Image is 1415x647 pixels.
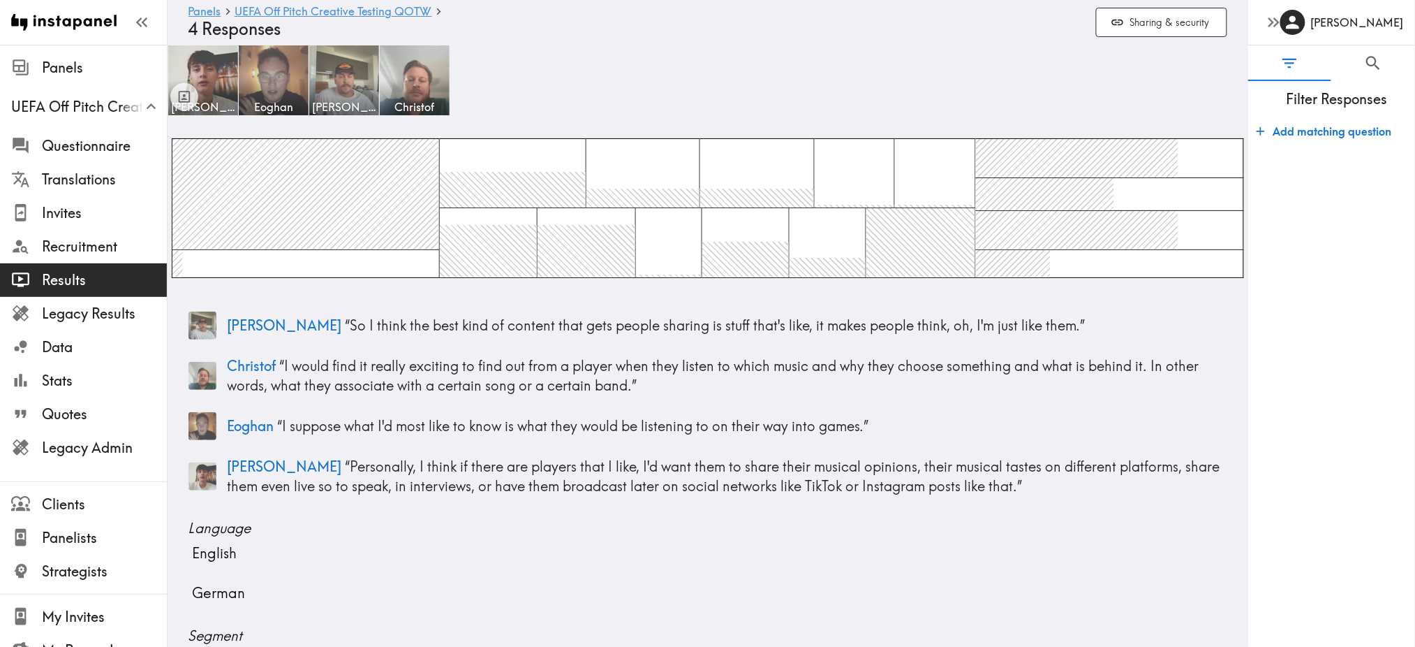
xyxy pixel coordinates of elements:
img: Panelist thumbnail [188,312,216,340]
span: Language [188,518,1227,538]
a: Panelist thumbnailChristof “I would find it really exciting to find out from a player when they l... [188,351,1227,401]
span: Segment [188,626,1227,646]
a: Panelist thumbnail[PERSON_NAME] “Personally, I think if there are players that I like, I'd want t... [188,451,1227,502]
p: “ I would find it really exciting to find out from a player when they listen to which music and w... [228,356,1227,395]
span: Christof [383,99,447,115]
span: Eoghan [228,417,274,435]
a: Panelist thumbnailEoghan “I suppose what I'd most like to know is what they would be listening to... [188,407,1227,446]
img: Panelist thumbnail [188,412,216,440]
span: Legacy Results [42,304,167,323]
img: Panelist thumbnail [188,362,216,390]
span: Quotes [42,405,167,424]
p: “ So I think the best kind of content that gets people sharing is stuff that's like, it makes peo... [228,316,1227,335]
span: Translations [42,170,167,189]
button: Filter Responses [1248,45,1332,81]
span: Panelists [42,528,167,548]
a: Panels [188,6,221,19]
span: English [189,544,237,564]
a: [PERSON_NAME] [168,45,239,116]
span: Panels [42,58,167,78]
a: [PERSON_NAME] [309,45,380,116]
span: [PERSON_NAME] [171,99,235,115]
span: German [189,583,246,604]
span: Clients [42,495,167,514]
button: Toggle between responses and questions [170,82,198,110]
button: Add matching question [1251,117,1398,145]
span: Eoghan [242,99,306,115]
a: Christof [380,45,450,116]
span: Search [1364,54,1383,73]
a: Eoghan [239,45,309,116]
a: Panelist thumbnail[PERSON_NAME] “So I think the best kind of content that gets people sharing is ... [188,306,1227,345]
span: Filter Responses [1259,89,1415,109]
span: UEFA Off Pitch Creative Testing QOTW [11,97,167,117]
h6: [PERSON_NAME] [1311,15,1404,30]
span: [PERSON_NAME] [228,317,342,334]
span: [PERSON_NAME] [312,99,376,115]
span: Legacy Admin [42,438,167,458]
span: 4 Responses [188,19,281,39]
span: Stats [42,371,167,391]
span: Christof [228,357,276,375]
p: “ I suppose what I'd most like to know is what they would be listening to on their way into games. ” [228,416,1227,436]
span: Questionnaire [42,136,167,156]
p: “ Personally, I think if there are players that I like, I'd want them to share their musical opin... [228,457,1227,496]
span: [PERSON_NAME] [228,458,342,475]
button: Sharing & security [1096,8,1227,38]
span: French [189,564,237,584]
img: Panelist thumbnail [188,463,216,490]
span: Invites [42,203,167,223]
a: UEFA Off Pitch Creative Testing QOTW [235,6,432,19]
span: Strategists [42,562,167,581]
span: Results [42,270,167,290]
span: My Invites [42,607,167,627]
span: Data [42,337,167,357]
span: Recruitment [42,237,167,256]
